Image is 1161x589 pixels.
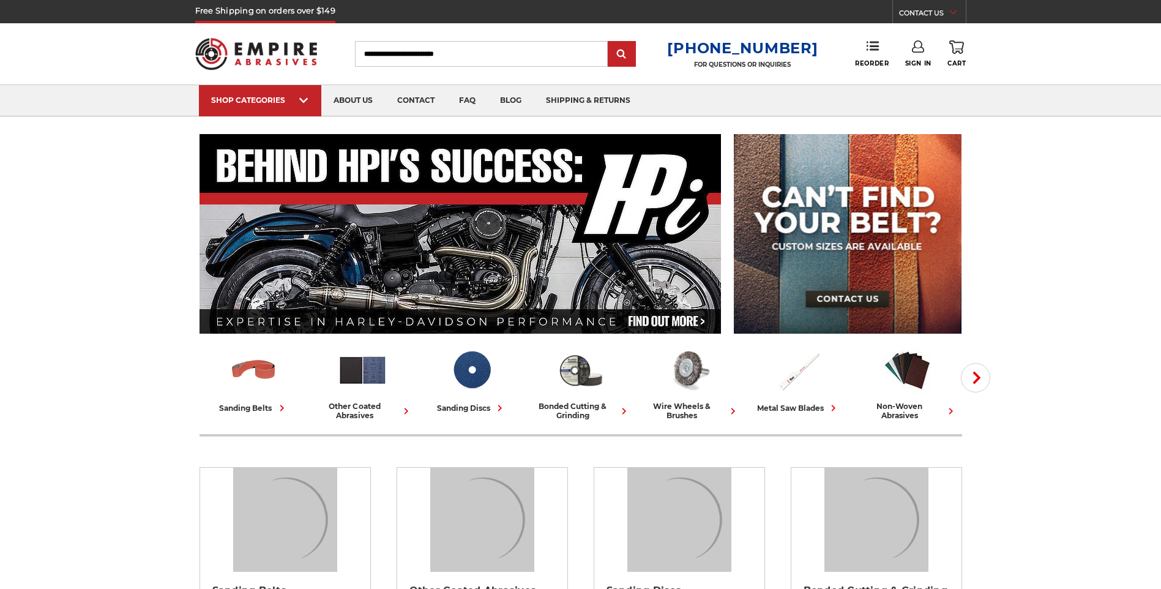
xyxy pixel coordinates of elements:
div: bonded cutting & grinding [531,402,630,420]
a: sanding discs [422,345,521,415]
a: Cart [947,40,966,67]
a: metal saw blades [749,345,848,415]
div: SHOP CATEGORIES [211,96,309,105]
img: Bonded Cutting & Grinding [824,468,928,572]
img: Other Coated Abrasives [337,345,388,396]
a: contact [385,85,447,116]
img: Metal Saw Blades [773,345,824,396]
a: bonded cutting & grinding [531,345,630,420]
span: Cart [947,59,966,67]
a: about us [321,85,385,116]
a: blog [488,85,534,116]
a: other coated abrasives [313,345,413,420]
div: sanding discs [437,402,506,415]
img: Sanding Discs [446,345,497,396]
div: other coated abrasives [313,402,413,420]
img: Sanding Belts [228,345,279,396]
div: sanding belts [220,402,288,415]
a: sanding belts [204,345,304,415]
a: CONTACT US [899,6,966,23]
button: Next [961,363,990,392]
img: Banner for an interview featuring Horsepower Inc who makes Harley performance upgrades featured o... [200,134,722,334]
div: wire wheels & brushes [640,402,739,420]
a: Reorder [855,40,889,67]
a: non-woven abrasives [858,345,957,420]
div: metal saw blades [757,402,840,415]
img: Bonded Cutting & Grinding [555,345,606,396]
img: Wire Wheels & Brushes [664,345,715,396]
img: Sanding Discs [627,468,731,572]
span: Reorder [855,59,889,67]
img: promo banner for custom belts. [734,134,961,334]
img: Non-woven Abrasives [882,345,933,396]
span: Sign In [905,59,931,67]
img: Sanding Belts [233,468,337,572]
div: non-woven abrasives [858,402,957,420]
a: wire wheels & brushes [640,345,739,420]
a: faq [447,85,488,116]
img: Empire Abrasives [195,30,318,78]
a: [PHONE_NUMBER] [667,39,818,57]
a: shipping & returns [534,85,643,116]
p: FOR QUESTIONS OR INQUIRIES [667,61,818,69]
input: Submit [610,42,634,67]
img: Other Coated Abrasives [430,468,534,572]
